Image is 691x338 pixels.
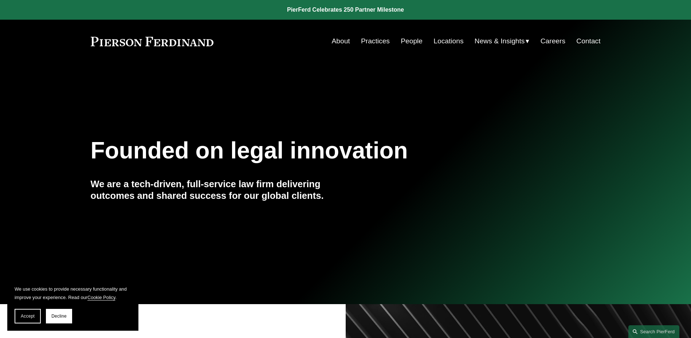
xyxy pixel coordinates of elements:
[7,278,138,331] section: Cookie banner
[21,314,35,319] span: Accept
[46,309,72,323] button: Decline
[475,35,525,48] span: News & Insights
[541,34,565,48] a: Careers
[361,34,390,48] a: Practices
[475,34,530,48] a: folder dropdown
[332,34,350,48] a: About
[433,34,463,48] a: Locations
[91,137,516,164] h1: Founded on legal innovation
[51,314,67,319] span: Decline
[401,34,423,48] a: People
[15,285,131,302] p: We use cookies to provide necessary functionality and improve your experience. Read our .
[15,309,41,323] button: Accept
[576,34,600,48] a: Contact
[91,178,346,202] h4: We are a tech-driven, full-service law firm delivering outcomes and shared success for our global...
[87,295,115,300] a: Cookie Policy
[628,325,679,338] a: Search this site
